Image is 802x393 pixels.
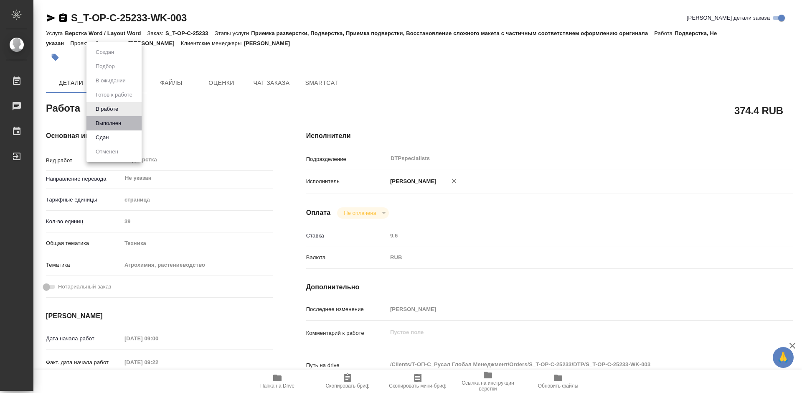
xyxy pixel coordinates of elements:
[93,119,124,128] button: Выполнен
[93,62,117,71] button: Подбор
[93,48,117,57] button: Создан
[93,90,135,100] button: Готов к работе
[93,147,121,156] button: Отменен
[93,133,111,142] button: Сдан
[93,105,121,114] button: В работе
[93,76,128,85] button: В ожидании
